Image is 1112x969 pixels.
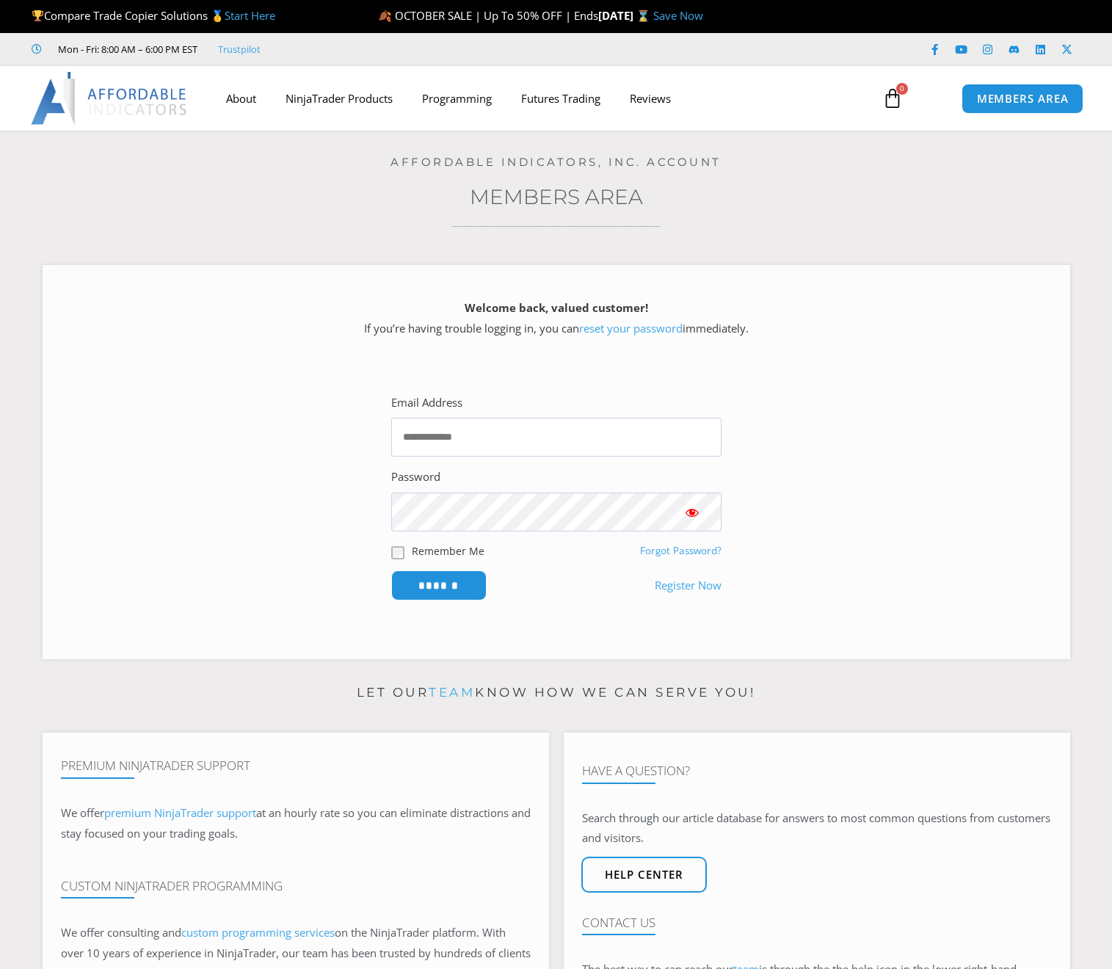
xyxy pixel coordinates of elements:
strong: [DATE] ⌛ [598,8,653,23]
img: LogoAI | Affordable Indicators – NinjaTrader [31,72,189,125]
h4: Contact Us [582,915,1052,930]
p: Let our know how we can serve you! [43,681,1070,705]
a: custom programming services [181,925,335,940]
p: If you’re having trouble logging in, you can immediately. [68,298,1044,339]
a: Help center [581,857,707,893]
a: Programming [407,81,506,115]
span: We offer [61,805,104,820]
a: NinjaTrader Products [271,81,407,115]
label: Remember Me [412,543,484,559]
a: reset your password [579,321,683,335]
a: Register Now [655,576,722,596]
a: Start Here [225,8,275,23]
a: Trustpilot [218,40,261,58]
a: Forgot Password? [640,544,722,557]
a: Futures Trading [506,81,615,115]
a: About [211,81,271,115]
p: Search through our article database for answers to most common questions from customers and visit... [582,808,1052,849]
span: We offer consulting and [61,925,335,940]
span: MEMBERS AREA [977,93,1069,104]
a: 0 [860,77,925,120]
h4: Premium NinjaTrader Support [61,758,531,773]
nav: Menu [211,81,868,115]
span: at an hourly rate so you can eliminate distractions and stay focused on your trading goals. [61,805,531,841]
span: Compare Trade Copier Solutions 🥇 [32,8,275,23]
a: Members Area [470,184,643,209]
a: Save Now [653,8,703,23]
a: premium NinjaTrader support [104,805,256,820]
button: Show password [663,493,722,531]
h4: Custom NinjaTrader Programming [61,879,531,893]
span: Help center [605,869,683,880]
span: 0 [896,83,908,95]
a: team [429,685,475,700]
label: Email Address [391,393,462,413]
span: Mon - Fri: 8:00 AM – 6:00 PM EST [54,40,197,58]
span: 🍂 OCTOBER SALE | Up To 50% OFF | Ends [378,8,598,23]
label: Password [391,467,440,487]
h4: Have A Question? [582,763,1052,778]
a: Affordable Indicators, Inc. Account [390,155,722,169]
a: MEMBERS AREA [962,84,1084,114]
img: 🏆 [32,10,43,21]
a: Reviews [615,81,686,115]
strong: Welcome back, valued customer! [465,300,648,315]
